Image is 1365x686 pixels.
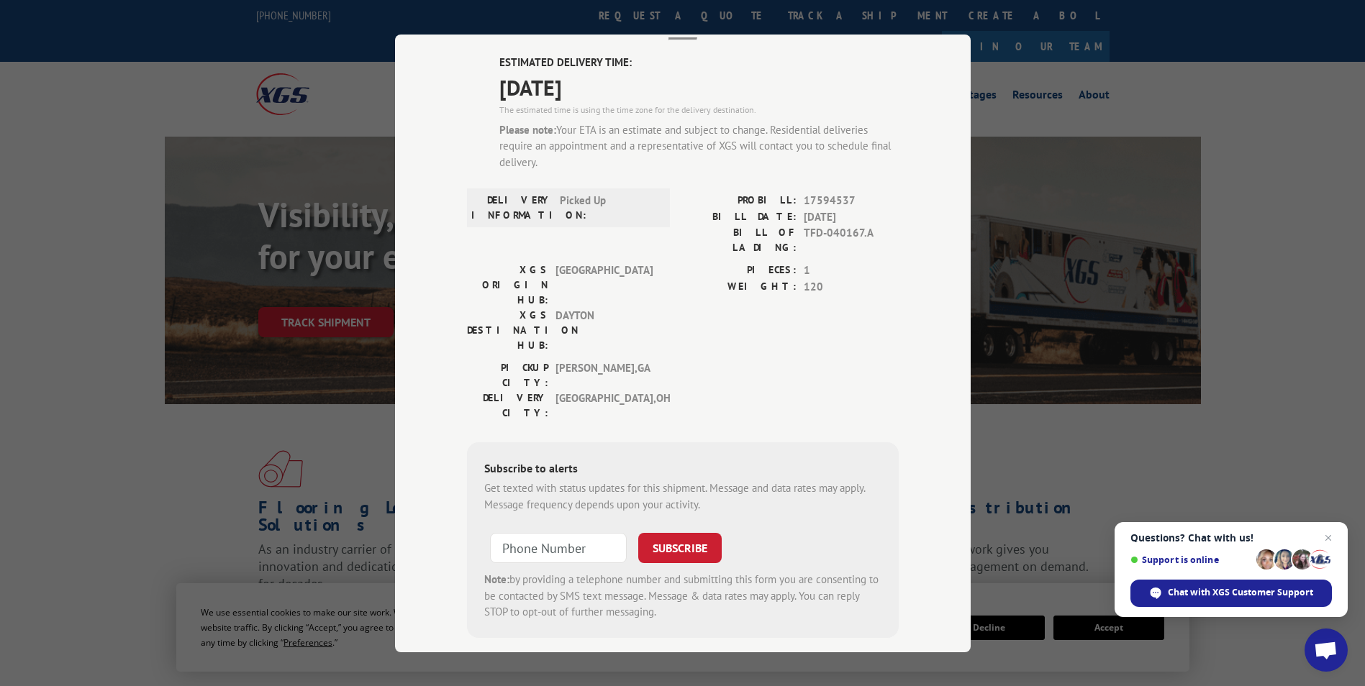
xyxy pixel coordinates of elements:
[499,122,556,136] strong: Please note:
[499,70,899,103] span: [DATE]
[499,55,899,71] label: ESTIMATED DELIVERY TIME:
[490,533,627,563] input: Phone Number
[683,278,797,295] label: WEIGHT:
[467,308,548,353] label: XGS DESTINATION HUB:
[683,209,797,225] label: BILL DATE:
[804,209,899,225] span: [DATE]
[560,193,657,223] span: Picked Up
[683,225,797,255] label: BILL OF LADING:
[484,480,881,513] div: Get texted with status updates for this shipment. Message and data rates may apply. Message frequ...
[555,360,653,390] span: [PERSON_NAME] , GA
[484,459,881,480] div: Subscribe to alerts
[1130,580,1332,607] span: Chat with XGS Customer Support
[1305,628,1348,672] a: Open chat
[1130,554,1251,565] span: Support is online
[683,193,797,209] label: PROBILL:
[683,262,797,279] label: PIECES:
[804,193,899,209] span: 17594537
[467,262,548,308] label: XGS ORIGIN HUB:
[499,103,899,116] div: The estimated time is using the time zone for the delivery destination.
[467,360,548,390] label: PICKUP CITY:
[804,278,899,295] span: 120
[1130,532,1332,544] span: Questions? Chat with us!
[804,262,899,279] span: 1
[638,533,722,563] button: SUBSCRIBE
[499,122,899,170] div: Your ETA is an estimate and subject to change. Residential deliveries require an appointment and ...
[1168,586,1313,599] span: Chat with XGS Customer Support
[555,308,653,353] span: DAYTON
[484,572,881,621] div: by providing a telephone number and submitting this form you are consenting to be contacted by SM...
[555,390,653,421] span: [GEOGRAPHIC_DATA] , OH
[467,390,548,421] label: DELIVERY CITY:
[804,225,899,255] span: TFD-040167.A
[484,572,509,586] strong: Note:
[471,193,553,223] label: DELIVERY INFORMATION:
[555,262,653,308] span: [GEOGRAPHIC_DATA]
